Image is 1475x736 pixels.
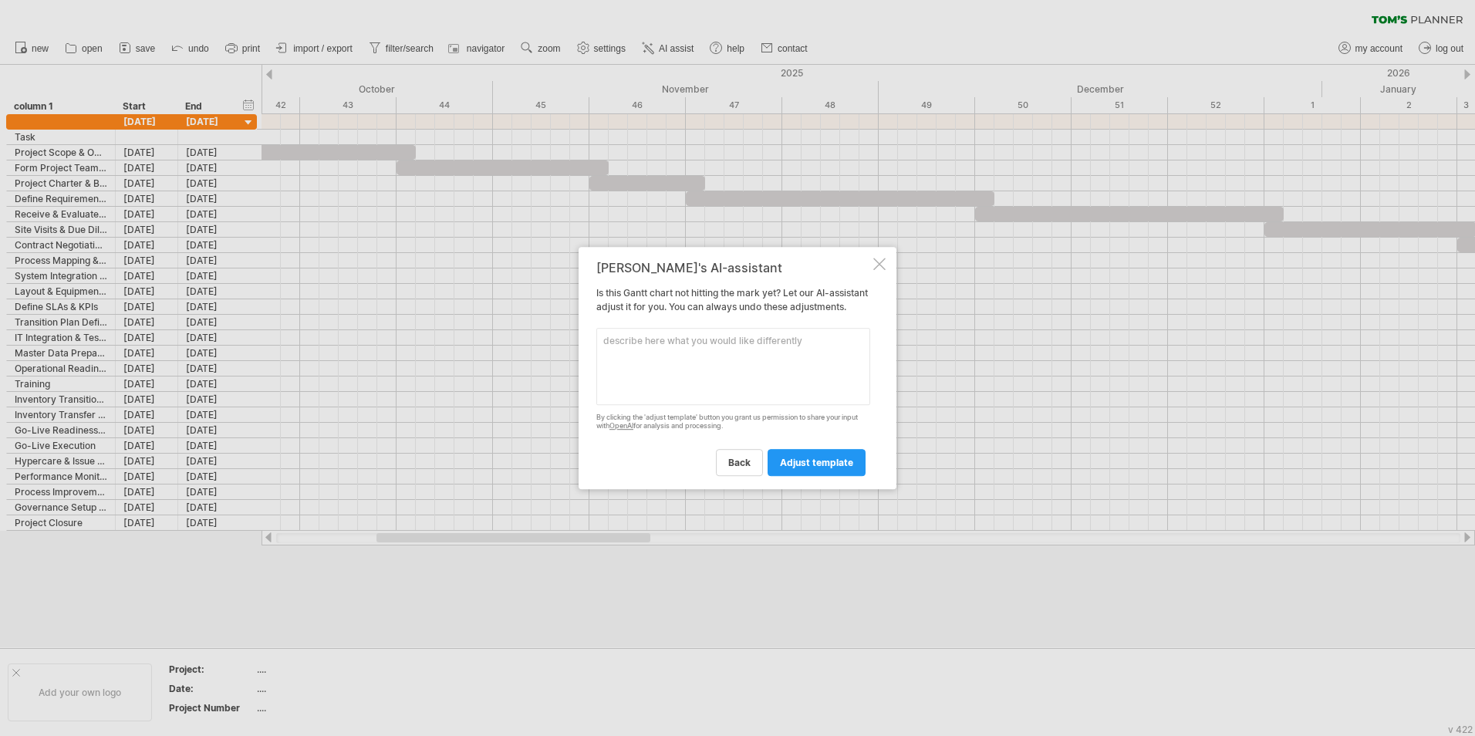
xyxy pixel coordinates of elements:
div: [PERSON_NAME]'s AI-assistant [596,261,870,275]
a: OpenAI [609,421,633,430]
a: back [716,449,763,476]
a: adjust template [768,449,866,476]
div: Is this Gantt chart not hitting the mark yet? Let our AI-assistant adjust it for you. You can alw... [596,261,870,475]
div: By clicking the 'adjust template' button you grant us permission to share your input with for ana... [596,414,870,430]
span: adjust template [780,457,853,468]
span: back [728,457,751,468]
